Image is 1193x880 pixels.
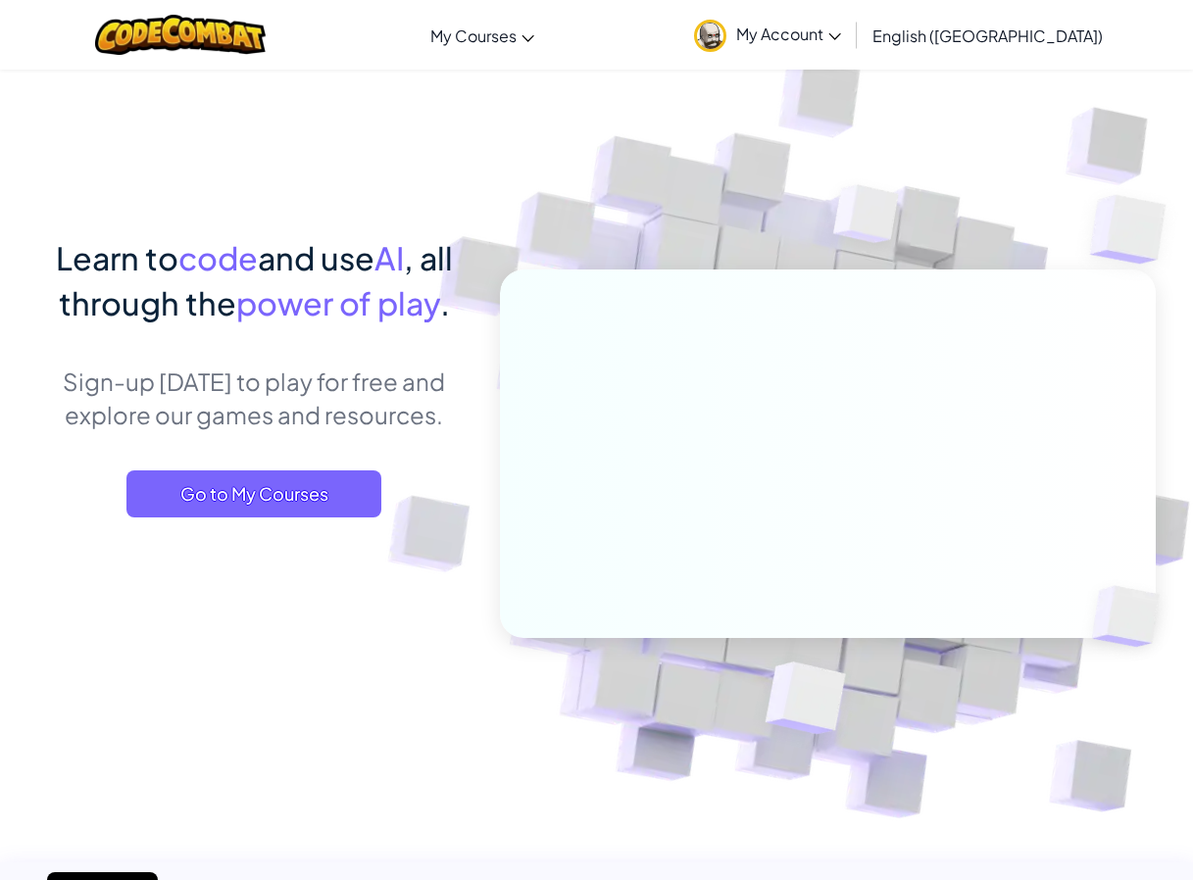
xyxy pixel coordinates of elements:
[56,238,178,277] span: Learn to
[440,283,450,322] span: .
[421,9,544,62] a: My Courses
[694,20,726,52] img: avatar
[38,365,471,431] p: Sign-up [DATE] to play for free and explore our games and resources.
[258,238,374,277] span: and use
[872,25,1103,46] span: English ([GEOGRAPHIC_DATA])
[736,24,841,44] span: My Account
[430,25,517,46] span: My Courses
[374,238,404,277] span: AI
[684,4,851,66] a: My Account
[863,9,1113,62] a: English ([GEOGRAPHIC_DATA])
[95,15,267,55] img: CodeCombat logo
[796,146,937,292] img: Overlap cubes
[236,283,440,322] span: power of play
[126,470,381,517] a: Go to My Courses
[178,238,258,277] span: code
[717,620,892,783] img: Overlap cubes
